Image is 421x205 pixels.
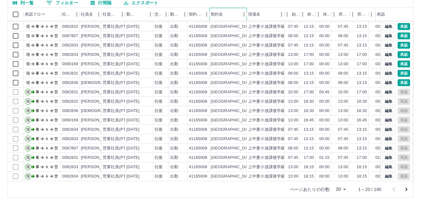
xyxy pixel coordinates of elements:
[248,8,260,21] div: 現場名
[126,80,140,86] div: [DATE]
[248,117,285,123] div: 上中妻小放課後学級
[81,108,161,114] div: [DEMOGRAPHIC_DATA][PERSON_NAME]
[357,89,367,95] div: 17:00
[375,33,386,39] div: 00:00
[189,33,207,39] div: 41165008
[398,70,410,77] button: 承認
[103,33,135,39] div: 営業社員(PT契約)
[209,8,247,21] div: 契約名
[288,42,298,48] div: 07:45
[375,42,386,48] div: 00:00
[101,8,125,21] div: 社員区分
[103,117,135,123] div: 営業社員(PT契約)
[154,80,163,86] div: 往復
[248,108,285,114] div: 上中妻小放課後学級
[338,52,348,58] div: 13:00
[375,89,386,95] div: 00:45
[339,8,349,21] div: 所定開始
[45,52,49,57] text: Ａ
[248,89,285,95] div: 上中妻小放課後学級
[54,118,58,122] text: 営
[170,71,178,76] div: 出勤
[36,71,39,76] text: 事
[304,89,314,95] div: 17:00
[125,8,153,21] div: 勤務日
[45,62,49,66] text: Ａ
[54,52,58,57] text: 営
[154,99,163,105] div: 往復
[288,52,298,58] div: 13:00
[211,89,254,95] div: [GEOGRAPHIC_DATA]
[248,99,285,105] div: 上中妻小放課後学級
[36,90,39,94] text: 事
[62,117,78,123] div: 0090169
[94,10,103,19] button: メニュー
[375,8,408,21] div: 承認
[319,89,330,95] div: 00:45
[377,8,385,21] div: 承認
[103,24,135,30] div: 営業社員(PT契約)
[288,127,298,133] div: 07:45
[211,52,254,58] div: [GEOGRAPHIC_DATA]
[211,71,254,76] div: [GEOGRAPHIC_DATA]
[211,33,254,39] div: [GEOGRAPHIC_DATA]
[80,8,101,21] div: 社員名
[62,61,78,67] div: 0090169
[398,79,410,86] button: 承認
[81,71,115,76] div: [PERSON_NAME]
[103,99,135,105] div: 営業社員(PT契約)
[375,108,386,114] div: 00:00
[169,8,188,21] div: 勤務区分
[382,98,395,105] button: 編集
[118,10,127,19] button: メニュー
[357,80,367,86] div: 13:15
[45,81,49,85] text: Ａ
[189,108,207,114] div: 41165008
[26,118,30,122] text: 現
[62,89,78,95] div: 0082831
[319,61,330,67] div: 00:00
[137,10,146,19] button: ソート
[382,89,395,95] button: 編集
[126,71,140,76] div: [DATE]
[62,24,78,30] div: 0082832
[375,117,386,123] div: 00:00
[81,117,115,123] div: [PERSON_NAME]
[36,43,39,47] text: 事
[292,8,299,21] div: 始業
[375,80,386,86] div: 00:00
[25,8,45,21] div: 承認フロー
[36,24,39,29] text: 事
[36,62,39,66] text: 事
[304,99,314,105] div: 18:30
[284,8,300,21] div: 始業
[323,8,330,21] div: 休憩
[300,8,316,21] div: 終業
[338,89,348,95] div: 10:00
[81,24,115,30] div: [PERSON_NAME]
[54,34,58,38] text: 営
[398,51,410,58] button: 承認
[400,183,413,196] button: 次のページへ
[288,80,298,86] div: 08:00
[319,24,330,30] div: 00:00
[154,108,163,114] div: 往復
[103,127,135,133] div: 営業社員(PT契約)
[126,108,140,114] div: [DATE]
[357,33,367,39] div: 13:15
[170,80,178,86] div: 出勤
[103,108,135,114] div: 営業社員(PT契約)
[170,24,178,30] div: 出勤
[45,99,49,104] text: Ａ
[62,80,78,86] div: 0082836
[62,71,78,76] div: 0082831
[154,42,163,48] div: 往復
[189,61,207,67] div: 41165008
[350,8,369,21] div: 所定終業
[45,118,49,122] text: Ａ
[304,117,314,123] div: 16:45
[307,8,314,21] div: 終業
[304,80,314,86] div: 13:15
[170,99,178,105] div: 出勤
[357,99,367,105] div: 18:30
